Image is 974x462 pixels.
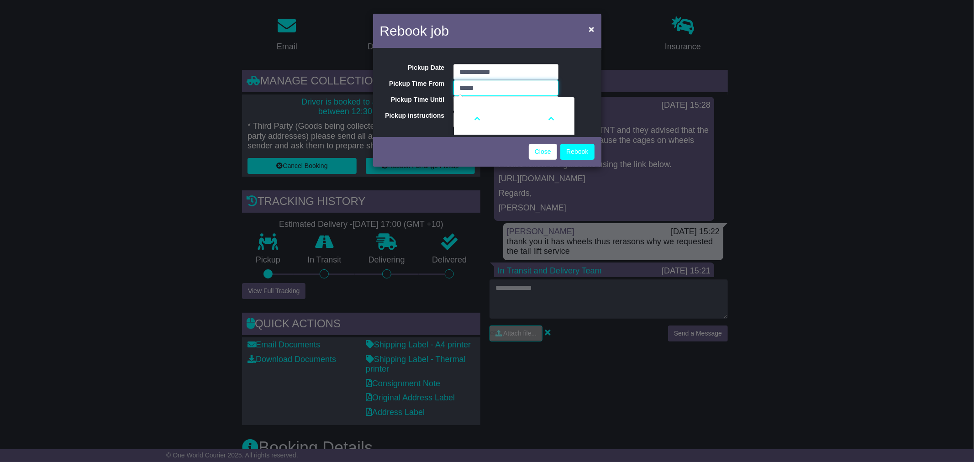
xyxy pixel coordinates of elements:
[373,96,449,104] label: Pickup Time Until
[538,102,565,135] a: Increment Minute
[380,21,449,41] h4: Rebook job
[373,80,449,88] label: Pickup Time From
[589,24,594,34] span: ×
[584,20,599,38] button: Close
[373,64,449,72] label: Pickup Date
[560,144,594,160] button: Rebook
[529,144,557,160] a: Close
[373,112,449,120] label: Pickup instructions
[463,102,490,135] a: Increment Hour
